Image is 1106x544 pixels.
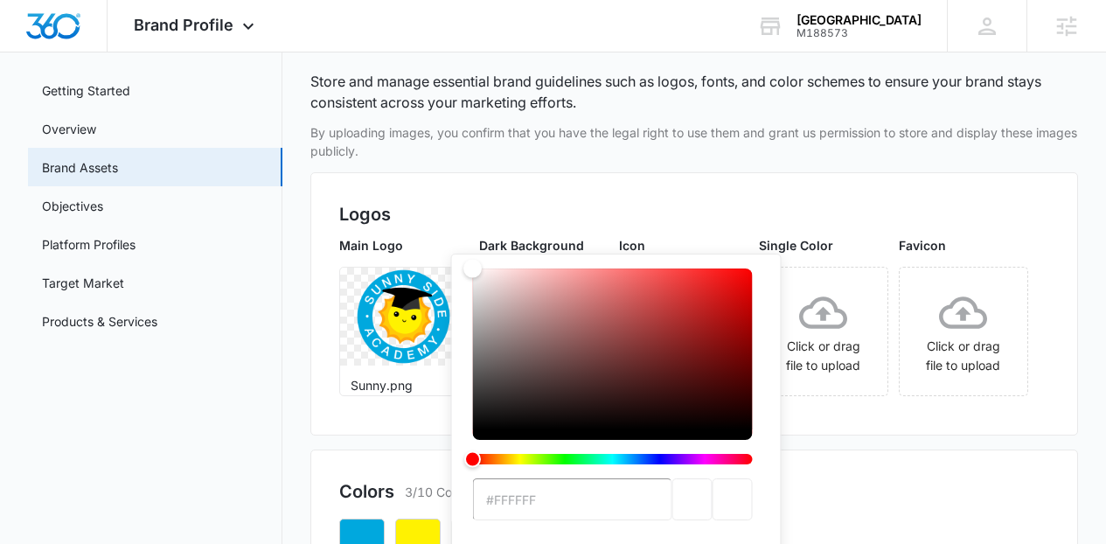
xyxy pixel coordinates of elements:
[339,236,469,255] p: Main Logo
[759,236,888,255] p: Single Color
[351,376,457,394] p: Sunny.png
[310,71,1079,113] p: Store and manage essential brand guidelines such as logos, fonts, and color schemes to ensure you...
[42,120,96,138] a: Overview
[796,27,922,39] div: account id
[134,16,233,34] span: Brand Profile
[900,268,1027,395] span: Click or drag file to upload
[473,454,753,464] div: Hue
[479,236,609,255] p: Dark Background
[42,235,136,254] a: Platform Profiles
[473,269,753,478] div: color-picker
[405,483,472,501] p: 3/10 Colors
[339,478,394,505] h2: Colors
[42,274,124,292] a: Target Market
[42,158,118,177] a: Brand Assets
[900,289,1027,375] div: Click or drag file to upload
[339,201,1050,227] h2: Logos
[713,478,753,520] div: current color selection
[899,236,1028,255] p: Favicon
[356,269,452,365] img: User uploaded logo
[473,269,753,429] div: Color
[672,478,713,520] div: previous color
[42,81,130,100] a: Getting Started
[760,268,887,395] span: Click or drag file to upload
[310,123,1079,160] p: By uploading images, you confirm that you have the legal right to use them and grant us permissio...
[473,478,672,520] input: color-picker-input
[42,312,157,331] a: Products & Services
[619,236,748,255] p: Icon
[760,289,887,375] div: Click or drag file to upload
[796,13,922,27] div: account name
[42,197,103,215] a: Objectives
